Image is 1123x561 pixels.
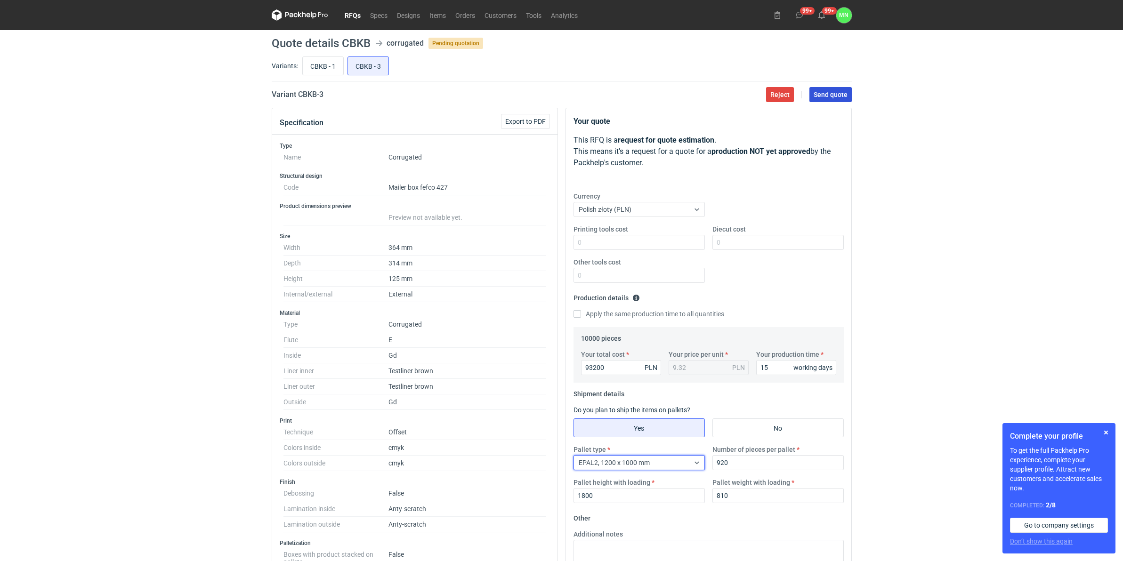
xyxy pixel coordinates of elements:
label: CBKB - 1 [302,56,344,75]
dd: Corrugated [388,150,546,165]
input: 0 [712,235,844,250]
dd: cmyk [388,440,546,456]
dd: 314 mm [388,256,546,271]
dd: Testliner brown [388,363,546,379]
div: PLN [645,363,657,372]
a: Specs [365,9,392,21]
a: Designs [392,9,425,21]
legend: Shipment details [574,386,624,398]
a: Go to company settings [1010,518,1108,533]
input: 0 [712,488,844,503]
button: MN [836,8,852,23]
h3: Palletization [280,539,550,547]
dd: Testliner brown [388,379,546,394]
span: Send quote [814,91,848,98]
dd: Anty-scratch [388,501,546,517]
input: 0 [574,235,705,250]
dt: Technique [283,425,388,440]
label: No [712,418,844,437]
label: Pallet weight with loading [712,478,790,487]
span: Reject [770,91,790,98]
strong: Your quote [574,117,610,126]
label: Printing tools cost [574,224,628,234]
dd: 364 mm [388,240,546,256]
label: Diecut cost [712,224,746,234]
a: Tools [521,9,546,21]
label: Other tools cost [574,257,621,267]
p: This RFQ is a . This means it's a request for a quote for a by the Packhelp's customer. [574,135,844,168]
span: Preview not available yet. [388,214,462,221]
p: To get the full Packhelp Pro experience, complete your supplier profile. Attract new customers an... [1010,446,1108,493]
dt: Flute [283,332,388,348]
h3: Size [280,232,550,240]
label: Your production time [756,350,819,359]
label: Yes [574,418,705,437]
span: Polish złoty (PLN) [579,206,631,213]
input: 0 [712,455,844,470]
h2: Variant CBKB - 3 [272,89,323,100]
dd: Offset [388,425,546,440]
dd: cmyk [388,456,546,471]
button: Reject [766,87,794,102]
dt: Width [283,240,388,256]
label: Your total cost [581,350,625,359]
button: Skip for now [1100,427,1112,438]
h1: Quote details CBKB [272,38,371,49]
label: Apply the same production time to all quantities [574,309,724,319]
label: Additional notes [574,529,623,539]
span: Export to PDF [505,118,546,125]
dt: Depth [283,256,388,271]
button: 99+ [792,8,807,23]
strong: production NOT yet approved [711,147,810,156]
dt: Lamination outside [283,517,388,532]
a: Orders [451,9,480,21]
dt: Name [283,150,388,165]
dd: Gd [388,348,546,363]
label: Pallet height with loading [574,478,650,487]
svg: Packhelp Pro [272,9,328,21]
span: EPAL2, 1200 x 1000 mm [579,459,650,466]
a: Analytics [546,9,582,21]
button: Export to PDF [501,114,550,129]
div: corrugated [387,38,424,49]
label: Currency [574,192,600,201]
dt: Inside [283,348,388,363]
dt: Debossing [283,486,388,501]
h3: Finish [280,478,550,486]
dt: Code [283,180,388,195]
dd: Gd [388,394,546,410]
legend: 10000 pieces [581,331,621,342]
span: Pending quotation [428,38,483,49]
a: Customers [480,9,521,21]
dd: False [388,486,546,501]
dt: Colors inside [283,440,388,456]
dd: E [388,332,546,348]
label: Your price per unit [669,350,724,359]
a: Items [425,9,451,21]
legend: Other [574,511,590,522]
legend: Production details [574,290,640,302]
dd: 125 mm [388,271,546,287]
button: Don’t show this again [1010,537,1073,546]
label: Number of pieces per pallet [712,445,795,454]
h3: Product dimensions preview [280,202,550,210]
button: Send quote [809,87,852,102]
div: PLN [732,363,745,372]
div: working days [793,363,832,372]
dd: Mailer box fefco 427 [388,180,546,195]
input: 0 [581,360,661,375]
input: 0 [574,268,705,283]
div: Małgorzata Nowotna [836,8,852,23]
dt: Height [283,271,388,287]
label: Pallet type [574,445,606,454]
h3: Material [280,309,550,317]
label: Variants: [272,61,298,71]
dt: Liner inner [283,363,388,379]
dd: Anty-scratch [388,517,546,532]
h3: Type [280,142,550,150]
dt: Colors outside [283,456,388,471]
input: 0 [574,488,705,503]
h3: Structural design [280,172,550,180]
strong: request for quote estimation [618,136,714,144]
h1: Complete your profile [1010,431,1108,442]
